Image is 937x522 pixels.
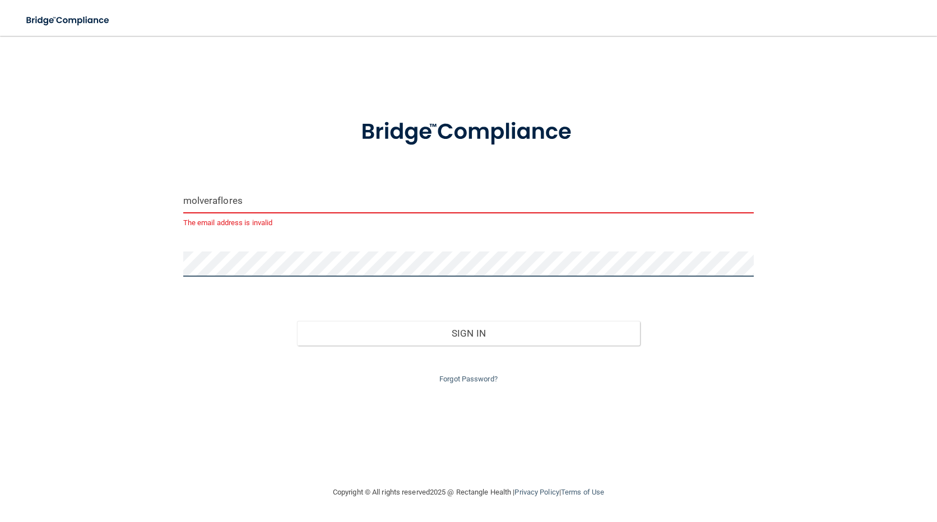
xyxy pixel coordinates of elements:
[264,474,673,510] div: Copyright © All rights reserved 2025 @ Rectangle Health | |
[514,488,559,496] a: Privacy Policy
[17,9,120,32] img: bridge_compliance_login_screen.278c3ca4.svg
[561,488,604,496] a: Terms of Use
[297,321,639,346] button: Sign In
[183,216,754,230] p: The email address is invalid
[183,188,754,213] input: Email
[439,375,498,383] a: Forgot Password?
[338,103,599,161] img: bridge_compliance_login_screen.278c3ca4.svg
